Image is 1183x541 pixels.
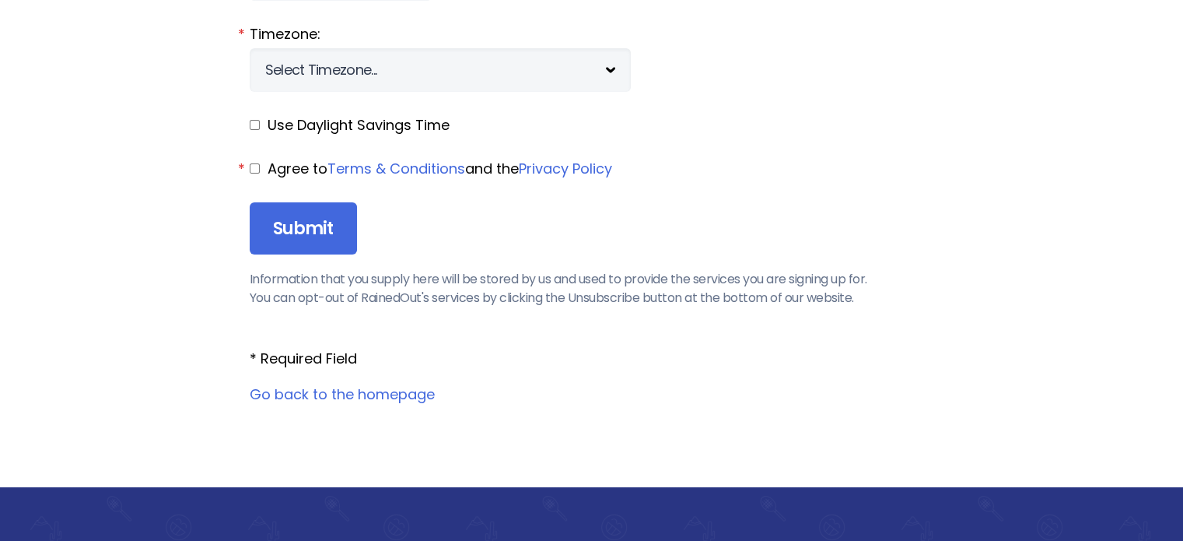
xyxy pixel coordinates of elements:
[519,159,612,178] a: Privacy Policy
[327,159,465,178] a: Terms & Conditions
[268,115,450,135] span: Use Daylight Savings Time
[250,270,934,307] p: Information that you supply here will be stored by us and used to provide the services you are si...
[250,24,934,44] label: Timezone:
[250,385,435,404] a: Go back to the homepage
[268,159,616,178] span: Agree to and the
[250,202,357,255] input: Submit
[250,349,934,369] div: * Required Field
